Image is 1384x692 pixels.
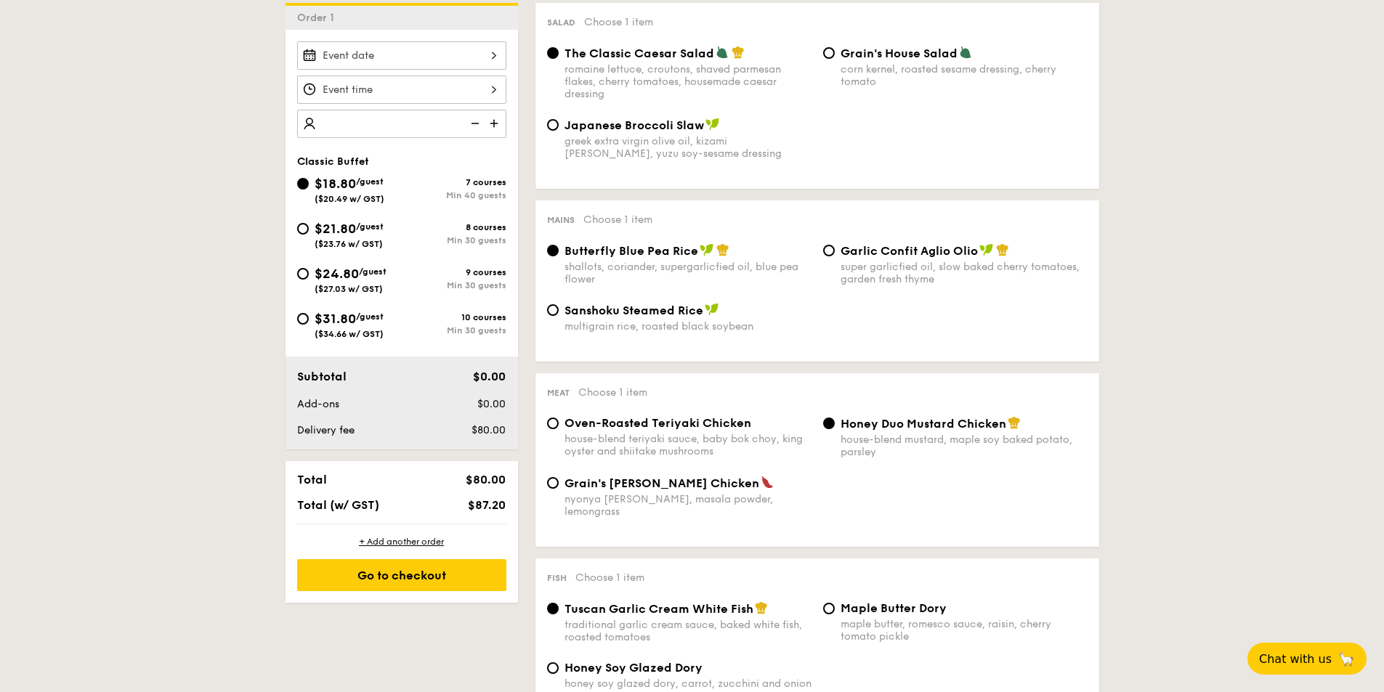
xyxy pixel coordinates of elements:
span: $18.80 [315,176,356,192]
span: /guest [356,176,384,187]
div: super garlicfied oil, slow baked cherry tomatoes, garden fresh thyme [841,261,1088,285]
input: Event time [297,76,506,104]
div: 8 courses [402,222,506,232]
img: icon-vegan.f8ff3823.svg [979,243,994,256]
span: ($20.49 w/ GST) [315,194,384,204]
span: $31.80 [315,311,356,327]
span: Chat with us [1259,652,1332,666]
div: house-blend mustard, maple soy baked potato, parsley [841,433,1088,458]
input: Grain's House Saladcorn kernel, roasted sesame dressing, cherry tomato [823,47,835,59]
input: $21.80/guest($23.76 w/ GST)8 coursesMin 30 guests [297,223,309,235]
span: ($34.66 w/ GST) [315,329,384,339]
input: Maple Butter Dorymaple butter, romesco sauce, raisin, cherry tomato pickle [823,603,835,614]
input: Honey Soy Glazed Doryhoney soy glazed dory, carrot, zucchini and onion [547,662,559,674]
div: nyonya [PERSON_NAME], masala powder, lemongrass [564,493,812,518]
img: icon-reduce.1d2dbef1.svg [463,110,485,137]
span: The Classic Caesar Salad [564,46,714,60]
div: Min 30 guests [402,325,506,335]
span: $80.00 [472,424,506,436]
input: Tuscan Garlic Cream White Fishtraditional garlic cream sauce, baked white fish, roasted tomatoes [547,603,559,614]
span: $0.00 [473,370,506,383]
div: shallots, coriander, supergarlicfied oil, blue pea flower [564,261,812,285]
span: Butterfly Blue Pea Rice [564,244,698,258]
input: Garlic Confit Aglio Oliosuper garlicfied oil, slow baked cherry tomatoes, garden fresh thyme [823,245,835,256]
img: icon-vegetarian.fe4039eb.svg [959,46,972,59]
div: Min 30 guests [402,235,506,245]
span: Choose 1 item [578,386,647,399]
img: icon-chef-hat.a58ddaea.svg [755,601,768,614]
span: Total (w/ GST) [297,498,379,512]
span: Japanese Broccoli Slaw [564,118,704,132]
button: Chat with us🦙 [1247,643,1367,675]
span: /guest [356,221,384,232]
div: Min 30 guests [402,280,506,290]
img: icon-vegan.f8ff3823.svg [705,118,720,131]
span: Grain's House Salad [841,46,958,60]
span: Maple Butter Dory [841,601,947,615]
span: Salad [547,17,575,28]
input: Butterfly Blue Pea Riceshallots, coriander, supergarlicfied oil, blue pea flower [547,245,559,256]
img: icon-chef-hat.a58ddaea.svg [996,243,1009,256]
div: romaine lettuce, croutons, shaved parmesan flakes, cherry tomatoes, housemade caesar dressing [564,63,812,100]
span: Subtotal [297,370,347,383]
span: Total [297,473,327,487]
div: Go to checkout [297,559,506,591]
div: greek extra virgin olive oil, kizami [PERSON_NAME], yuzu soy-sesame dressing [564,135,812,160]
span: Order 1 [297,12,340,24]
img: icon-chef-hat.a58ddaea.svg [732,46,745,59]
span: /guest [359,266,387,277]
img: icon-add.58712e84.svg [485,110,506,137]
div: + Add another order [297,536,506,548]
div: honey soy glazed dory, carrot, zucchini and onion [564,677,812,690]
input: Sanshoku Steamed Ricemultigrain rice, roasted black soybean [547,304,559,316]
span: Sanshoku Steamed Rice [564,304,703,317]
div: 9 courses [402,267,506,277]
span: Oven-Roasted Teriyaki Chicken [564,416,751,430]
input: $24.80/guest($27.03 w/ GST)9 coursesMin 30 guests [297,268,309,280]
span: $24.80 [315,266,359,282]
span: Fish [547,573,567,583]
span: Mains [547,215,575,225]
div: multigrain rice, roasted black soybean [564,320,812,333]
span: $0.00 [477,398,506,410]
span: Choose 1 item [584,16,653,28]
span: 🦙 [1338,651,1355,667]
span: Grain's [PERSON_NAME] Chicken [564,476,759,490]
div: traditional garlic cream sauce, baked white fish, roasted tomatoes [564,619,812,643]
span: Classic Buffet [297,155,369,168]
input: Grain's [PERSON_NAME] Chickennyonya [PERSON_NAME], masala powder, lemongrass [547,477,559,489]
span: Meat [547,388,570,398]
span: $80.00 [466,473,506,487]
span: Honey Soy Glazed Dory [564,661,703,675]
input: $31.80/guest($34.66 w/ GST)10 coursesMin 30 guests [297,313,309,325]
div: maple butter, romesco sauce, raisin, cherry tomato pickle [841,618,1088,643]
span: /guest [356,312,384,322]
span: Garlic Confit Aglio Olio [841,244,978,258]
input: Honey Duo Mustard Chickenhouse-blend mustard, maple soy baked potato, parsley [823,418,835,429]
div: house-blend teriyaki sauce, baby bok choy, king oyster and shiitake mushrooms [564,433,812,457]
div: 10 courses [402,312,506,322]
span: Add-ons [297,398,339,410]
span: $87.20 [468,498,506,512]
input: $18.80/guest($20.49 w/ GST)7 coursesMin 40 guests [297,178,309,190]
input: Japanese Broccoli Slawgreek extra virgin olive oil, kizami [PERSON_NAME], yuzu soy-sesame dressing [547,119,559,131]
img: icon-spicy.37a8142b.svg [761,476,774,489]
input: The Classic Caesar Saladromaine lettuce, croutons, shaved parmesan flakes, cherry tomatoes, house... [547,47,559,59]
span: Honey Duo Mustard Chicken [841,417,1006,431]
img: icon-chef-hat.a58ddaea.svg [716,243,729,256]
img: icon-vegan.f8ff3823.svg [700,243,714,256]
span: ($27.03 w/ GST) [315,284,383,294]
span: Delivery fee [297,424,355,436]
span: Tuscan Garlic Cream White Fish [564,602,753,616]
input: Oven-Roasted Teriyaki Chickenhouse-blend teriyaki sauce, baby bok choy, king oyster and shiitake ... [547,418,559,429]
img: icon-vegan.f8ff3823.svg [705,303,719,316]
div: Min 40 guests [402,190,506,200]
div: corn kernel, roasted sesame dressing, cherry tomato [841,63,1088,88]
input: Event date [297,41,506,70]
span: ($23.76 w/ GST) [315,239,383,249]
span: $21.80 [315,221,356,237]
img: icon-vegetarian.fe4039eb.svg [716,46,729,59]
img: icon-chef-hat.a58ddaea.svg [1008,416,1021,429]
span: Choose 1 item [575,571,644,584]
div: 7 courses [402,177,506,187]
